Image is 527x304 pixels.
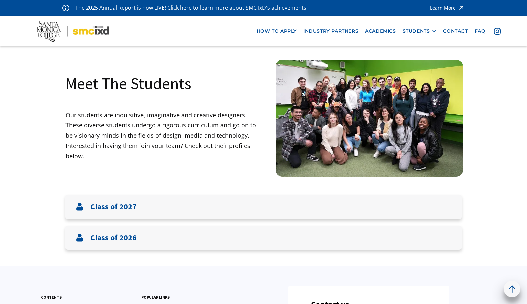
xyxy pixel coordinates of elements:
a: contact [440,25,471,37]
h3: Class of 2026 [90,233,137,243]
a: how to apply [253,25,300,37]
img: User icon [76,203,84,211]
a: Learn More [430,3,465,12]
img: icon - arrow - alert [458,3,465,12]
h1: Meet The Students [65,73,191,94]
h3: popular links [141,294,170,300]
img: User icon [76,234,84,242]
p: The 2025 Annual Report is now LIVE! Click here to learn more about SMC IxD's achievements! [75,3,308,12]
h3: Class of 2027 [90,202,137,212]
div: STUDENTS [403,28,437,34]
a: back to top [504,281,520,297]
h3: contents [41,294,62,300]
a: faq [471,25,489,37]
a: industry partners [300,25,362,37]
img: icon - instagram [494,28,501,35]
div: Learn More [430,6,456,10]
p: Our students are inquisitive, imaginative and creative designers. These diverse students undergo ... [65,110,264,161]
img: icon - information - alert [62,4,69,11]
img: Santa Monica College - SMC IxD logo [37,21,109,42]
div: STUDENTS [403,28,430,34]
a: Academics [362,25,399,37]
img: Santa Monica College IxD Students engaging with industry [276,60,463,176]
